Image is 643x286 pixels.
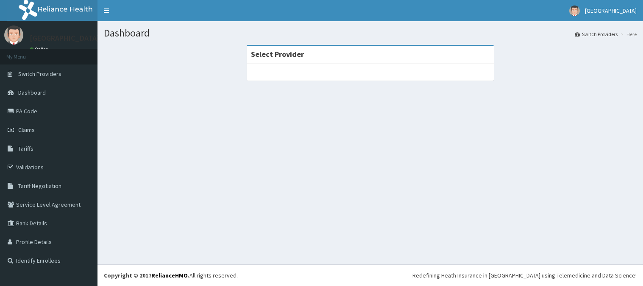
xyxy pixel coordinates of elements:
[18,126,35,134] span: Claims
[569,6,580,16] img: User Image
[104,28,637,39] h1: Dashboard
[575,31,618,38] a: Switch Providers
[412,271,637,280] div: Redefining Heath Insurance in [GEOGRAPHIC_DATA] using Telemedicine and Data Science!
[18,145,33,152] span: Tariffs
[151,272,188,279] a: RelianceHMO
[4,25,23,45] img: User Image
[97,264,643,286] footer: All rights reserved.
[30,34,100,42] p: [GEOGRAPHIC_DATA]
[618,31,637,38] li: Here
[18,70,61,78] span: Switch Providers
[30,46,50,52] a: Online
[18,89,46,96] span: Dashboard
[251,49,304,59] strong: Select Provider
[585,7,637,14] span: [GEOGRAPHIC_DATA]
[18,182,61,190] span: Tariff Negotiation
[104,272,189,279] strong: Copyright © 2017 .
